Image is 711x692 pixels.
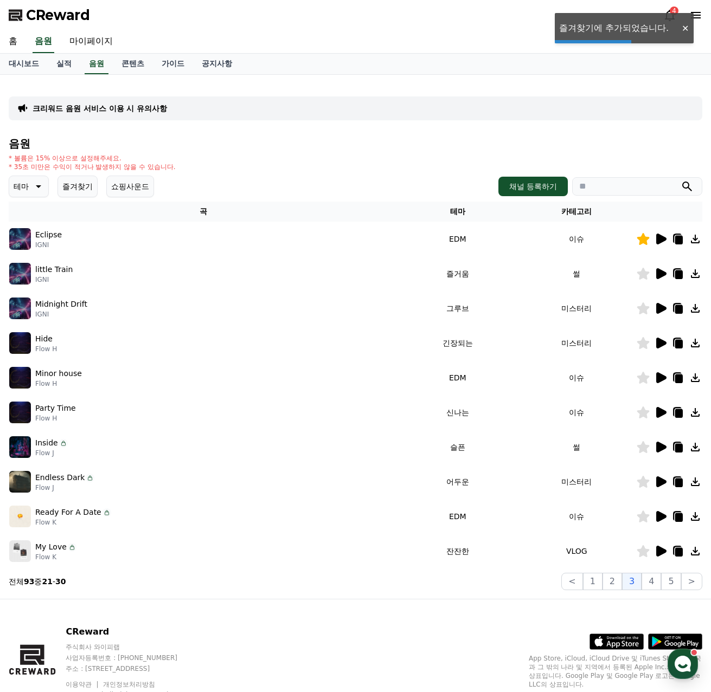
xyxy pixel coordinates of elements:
[9,7,90,24] a: CReward
[9,576,66,587] p: 전체 중 -
[517,430,637,464] td: 썰
[35,483,94,492] p: Flow J
[517,499,637,534] td: 이슈
[35,518,111,527] p: Flow K
[517,256,637,291] td: 썰
[9,506,31,527] img: music
[35,345,57,353] p: Flow H
[35,507,101,518] p: Ready For A Date
[35,229,62,241] p: Eclipse
[193,54,241,74] a: 공지사항
[398,222,517,256] td: EDM
[517,326,637,360] td: 미스터리
[103,681,155,688] a: 개인정보처리방침
[9,154,176,163] p: * 볼륨은 15% 이상으로 설정해주세요.
[9,263,31,284] img: music
[35,264,73,275] p: little Train
[398,430,517,464] td: 슬픈
[35,403,76,414] p: Party Time
[529,654,702,689] p: App Store, iCloud, iCloud Drive 및 iTunes Store는 미국과 그 밖의 나라 및 지역에서 등록된 Apple Inc.의 서비스 상표입니다. Goo...
[48,54,80,74] a: 실적
[398,202,517,222] th: 테마
[9,367,31,389] img: music
[66,643,198,651] p: 주식회사 와이피랩
[57,176,98,197] button: 즐겨찾기
[398,256,517,291] td: 즐거움
[66,664,198,673] p: 주소 : [STREET_ADDRESS]
[35,333,53,345] p: Hide
[35,437,58,449] p: Inside
[398,360,517,395] td: EDM
[517,202,637,222] th: 카테고리
[622,573,642,590] button: 3
[66,681,100,688] a: 이용약관
[55,577,66,586] strong: 30
[34,360,41,368] span: 홈
[42,577,52,586] strong: 21
[72,344,140,371] a: 대화
[9,436,31,458] img: music
[9,138,702,150] h4: 음원
[99,360,112,369] span: 대화
[517,464,637,499] td: 미스터리
[9,298,31,319] img: music
[35,299,87,310] p: Midnight Drift
[9,471,31,493] img: music
[9,540,31,562] img: music
[9,402,31,423] img: music
[35,241,62,249] p: IGNI
[517,534,637,568] td: VLOG
[35,275,73,284] p: IGNI
[35,379,82,388] p: Flow H
[9,228,31,250] img: music
[583,573,603,590] button: 1
[9,332,31,354] img: music
[85,54,108,74] a: 음원
[33,103,167,114] a: 크리워드 음원 서비스 이용 시 유의사항
[398,499,517,534] td: EDM
[517,360,637,395] td: 이슈
[66,654,198,662] p: 사업자등록번호 : [PHONE_NUMBER]
[517,222,637,256] td: 이슈
[66,625,198,638] p: CReward
[35,310,87,319] p: IGNI
[681,573,702,590] button: >
[398,291,517,326] td: 그루브
[106,176,154,197] button: 쇼핑사운드
[670,7,678,15] div: 4
[113,54,153,74] a: 콘텐츠
[3,344,72,371] a: 홈
[398,326,517,360] td: 긴장되는
[26,7,90,24] span: CReward
[9,202,398,222] th: 곡
[24,577,34,586] strong: 93
[9,176,49,197] button: 테마
[498,177,568,196] button: 채널 등록하기
[398,395,517,430] td: 신나는
[35,414,76,423] p: Flow H
[603,573,622,590] button: 2
[9,163,176,171] p: * 35초 미만은 수익이 적거나 발생하지 않을 수 있습니다.
[35,449,68,457] p: Flow J
[517,395,637,430] td: 이슈
[642,573,661,590] button: 4
[398,464,517,499] td: 어두운
[153,54,193,74] a: 가이드
[35,553,76,561] p: Flow K
[33,30,54,53] a: 음원
[35,472,85,483] p: Endless Dark
[663,9,676,22] a: 4
[35,541,67,553] p: My Love
[517,291,637,326] td: 미스터리
[561,573,582,590] button: <
[168,360,181,368] span: 설정
[661,573,681,590] button: 5
[61,30,121,53] a: 마이페이지
[140,344,208,371] a: 설정
[35,368,82,379] p: Minor house
[14,179,29,194] p: 테마
[398,534,517,568] td: 잔잔한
